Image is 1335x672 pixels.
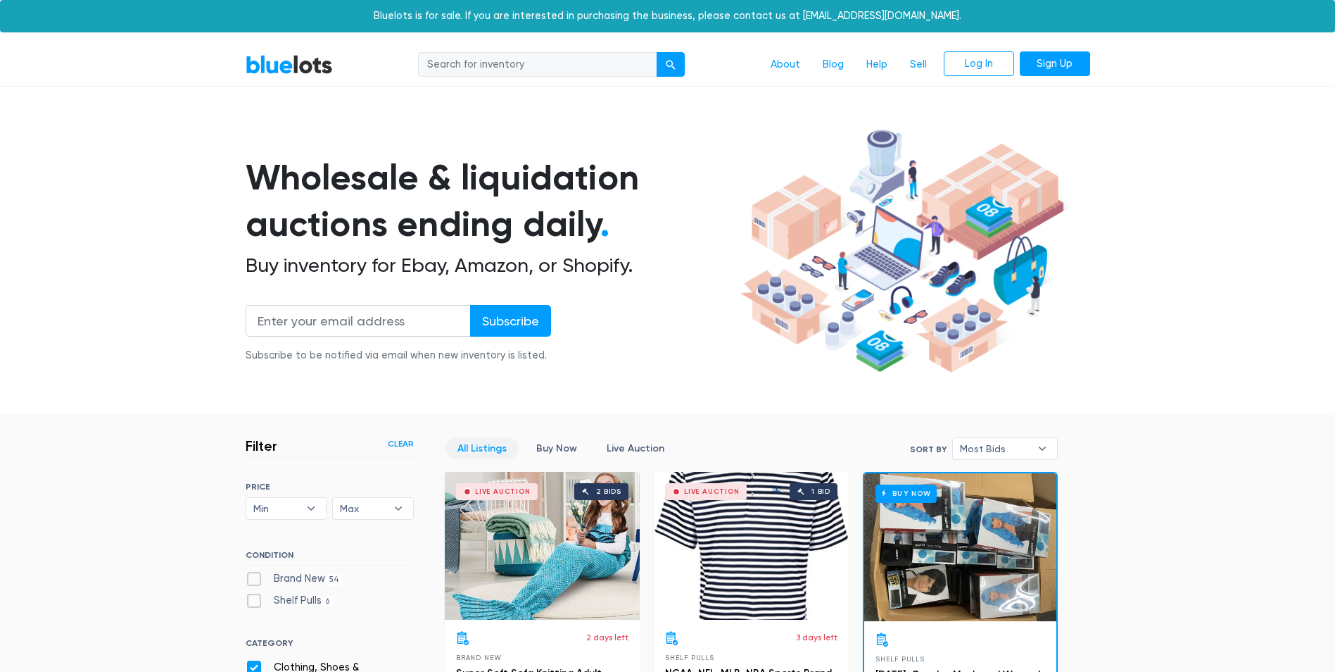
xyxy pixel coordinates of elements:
[595,437,676,459] a: Live Auction
[418,52,657,77] input: Search for inventory
[384,498,413,519] b: ▾
[246,305,471,337] input: Enter your email address
[855,51,899,78] a: Help
[600,203,609,245] span: .
[253,498,300,519] span: Min
[654,472,849,620] a: Live Auction 1 bid
[296,498,326,519] b: ▾
[960,438,1030,459] span: Most Bids
[445,437,519,459] a: All Listings
[246,550,414,566] h6: CONDITION
[596,488,621,495] div: 2 bids
[899,51,938,78] a: Sell
[944,51,1014,77] a: Log In
[246,593,334,609] label: Shelf Pulls
[796,631,837,644] p: 3 days left
[246,437,277,454] h3: Filter
[246,154,735,248] h1: Wholesale & liquidation auctions ending daily
[246,638,414,654] h6: CATEGORY
[325,574,344,585] span: 54
[246,482,414,492] h6: PRICE
[665,654,714,661] span: Shelf Pulls
[246,571,344,587] label: Brand New
[322,596,334,607] span: 6
[456,654,502,661] span: Brand New
[246,54,333,75] a: BlueLots
[1027,438,1057,459] b: ▾
[864,473,1056,621] a: Buy Now
[524,437,589,459] a: Buy Now
[470,305,551,337] input: Subscribe
[340,498,386,519] span: Max
[910,443,947,456] label: Sort By
[811,51,855,78] a: Blog
[684,488,740,495] div: Live Auction
[735,123,1069,380] img: hero-ee84e7d0318cb26816c560f6b4441b76977f77a177738b4e94f68c95b2b83dbb.png
[246,254,735,278] h2: Buy inventory for Ebay, Amazon, or Shopify.
[759,51,811,78] a: About
[586,631,628,644] p: 2 days left
[246,348,551,363] div: Subscribe to be notified via email when new inventory is listed.
[875,655,925,663] span: Shelf Pulls
[388,437,414,450] a: Clear
[875,485,937,502] h6: Buy Now
[1020,51,1090,77] a: Sign Up
[475,488,531,495] div: Live Auction
[445,472,640,620] a: Live Auction 2 bids
[811,488,830,495] div: 1 bid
